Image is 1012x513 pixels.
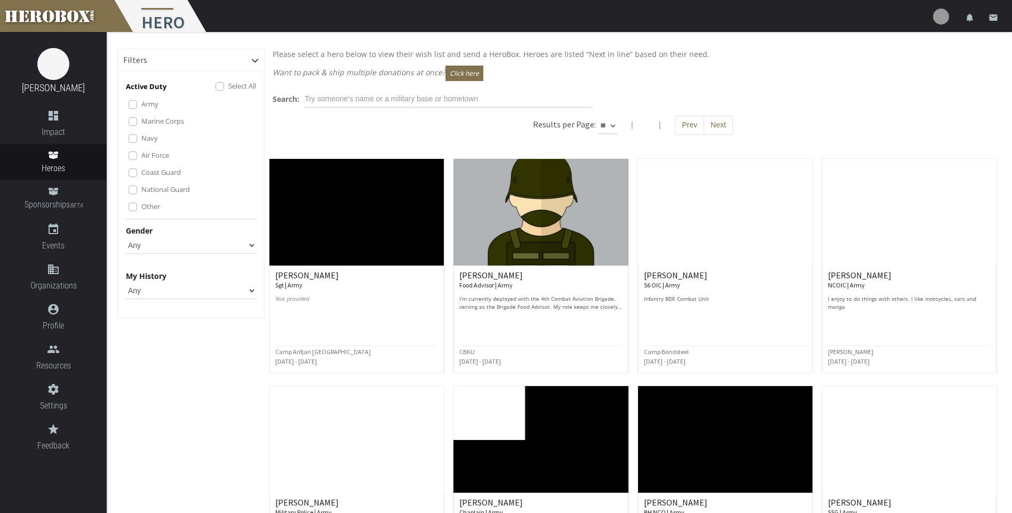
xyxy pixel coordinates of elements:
h6: [PERSON_NAME] [644,271,807,290]
p: Active Duty [126,81,166,93]
img: user-image [933,9,949,25]
i: email [989,13,998,22]
h6: Results per Page: [533,119,596,130]
button: Prev [675,116,704,135]
label: Navy [141,132,158,144]
small: [DATE] - [DATE] [644,357,686,365]
a: [PERSON_NAME] NCOIC | Army I enjoy to do things with others. I like motoycles, cars and manga [PE... [822,158,997,373]
small: Camp Bondsteel [644,348,689,356]
img: image [37,48,69,80]
a: [PERSON_NAME] [22,82,85,93]
label: Other [141,201,160,212]
h6: [PERSON_NAME] [275,271,438,290]
small: BETA [70,202,83,209]
label: National Guard [141,183,190,195]
p: Not provided [275,295,438,311]
h6: [PERSON_NAME] [828,271,991,290]
small: [DATE] - [DATE] [459,357,501,365]
small: [DATE] - [DATE] [275,357,317,365]
a: [PERSON_NAME] Sgt | Army Not provided Camp Arifjan [GEOGRAPHIC_DATA] [DATE] - [DATE] [269,158,444,373]
small: Sgt | Army [275,281,302,289]
span: | [658,119,662,130]
label: Gender [126,225,153,237]
a: [PERSON_NAME] Food Advisor | Army I’m currently deployed with the 4th Combat Aviation Brigade, se... [453,158,628,373]
label: Coast Guard [141,166,181,178]
small: Food Advisor | Army [459,281,513,289]
label: Marine Corps [141,115,184,127]
small: NCOIC | Army [828,281,865,289]
label: Search: [273,93,299,105]
p: Want to pack & ship multiple donations at once? [273,66,993,81]
small: CBKU [459,348,475,356]
p: Please select a hero below to view their wish list and send a HeroBox. Heroes are listed “Next in... [273,48,993,60]
h6: Filters [123,55,147,65]
label: Air Force [141,149,169,161]
p: Infantry BDE Combat Unit [644,295,807,311]
h6: [PERSON_NAME] [459,271,622,290]
small: S6 OIC | Army [644,281,680,289]
a: [PERSON_NAME] S6 OIC | Army Infantry BDE Combat Unit Camp Bondsteel [DATE] - [DATE] [638,158,813,373]
small: [DATE] - [DATE] [828,357,870,365]
label: My History [126,270,166,282]
small: Camp Arifjan [GEOGRAPHIC_DATA] [275,348,371,356]
button: Click here [445,66,483,81]
p: I enjoy to do things with others. I like motoycles, cars and manga [828,295,991,311]
label: Army [141,98,158,110]
p: I’m currently deployed with the 4th Combat Aviation Brigade, serving as the Brigade Food Advisor.... [459,295,622,311]
small: [PERSON_NAME] [828,348,873,356]
label: Select All [228,80,256,92]
span: | [630,119,634,130]
button: Next [704,116,733,135]
input: Try someone's name or a military base or hometown [305,91,593,108]
i: notifications [965,13,975,22]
